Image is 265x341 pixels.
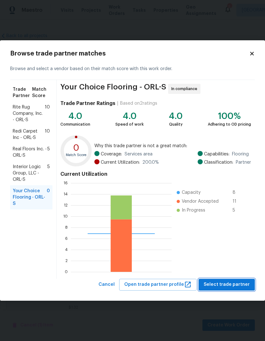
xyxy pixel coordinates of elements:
text: 0 [65,270,68,274]
span: 5 [233,207,243,213]
span: Why this trade partner is not a great match: [94,143,251,149]
div: | [115,100,120,107]
div: Speed of work [115,121,144,128]
div: 4.0 [169,113,183,119]
span: Trade Partner [13,86,32,99]
span: Match Score [32,86,50,99]
span: Classification: [204,159,233,166]
span: Services area [125,151,153,157]
span: Select trade partner [204,281,250,289]
text: 14 [64,192,68,196]
text: 2 [65,259,68,263]
text: 4 [65,248,68,252]
span: 10 [45,104,50,123]
text: 16 [64,181,68,185]
span: 11 [233,198,243,205]
span: Redi Carpet Inc - ORL-S [13,128,45,141]
span: 10 [45,128,50,141]
span: Current Utilization: [101,159,140,166]
span: Real Floors Inc. - ORL-S [13,146,47,159]
span: 5 [47,164,50,183]
span: Partner [236,159,251,166]
span: Your Choice Flooring - ORL-S [13,188,47,207]
div: 100% [208,113,251,119]
span: 200.0 % [142,159,159,166]
text: 10 [63,214,68,218]
span: Rite Rug Company, Inc. - ORL-S [13,104,45,123]
span: Interior Logic Group, LLC - ORL-S [13,164,47,183]
span: Open trade partner profile [124,281,192,289]
text: Match Score [66,153,86,157]
h4: Trade Partner Ratings [60,100,115,107]
div: Browse and select a vendor based on their match score with this work order. [10,58,255,80]
span: 8 [233,189,243,196]
div: 4.0 [115,113,144,119]
span: In Progress [182,207,205,213]
span: Capabilities: [204,151,229,157]
button: Select trade partner [199,279,255,291]
div: Quality [169,121,183,128]
button: Cancel [96,279,117,291]
div: 4.0 [60,113,90,119]
span: 5 [47,146,50,159]
span: 0 [47,188,50,207]
span: In compliance [171,86,200,92]
h4: Current Utilization [60,171,251,177]
span: Coverage: [101,151,122,157]
span: Flooring [232,151,249,157]
h2: Browse trade partner matches [10,50,249,57]
span: Cancel [99,281,115,289]
span: Capacity [182,189,200,196]
button: Open trade partner profile [119,279,197,291]
text: 6 [65,237,68,240]
span: Your Choice Flooring - ORL-S [60,84,166,94]
text: 8 [65,226,68,229]
text: 12 [64,203,68,207]
div: Communication [60,121,90,128]
text: 0 [73,144,79,153]
div: Adhering to OD pricing [208,121,251,128]
span: Vendor Accepted [182,198,219,205]
div: Based on 2 ratings [120,100,157,107]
